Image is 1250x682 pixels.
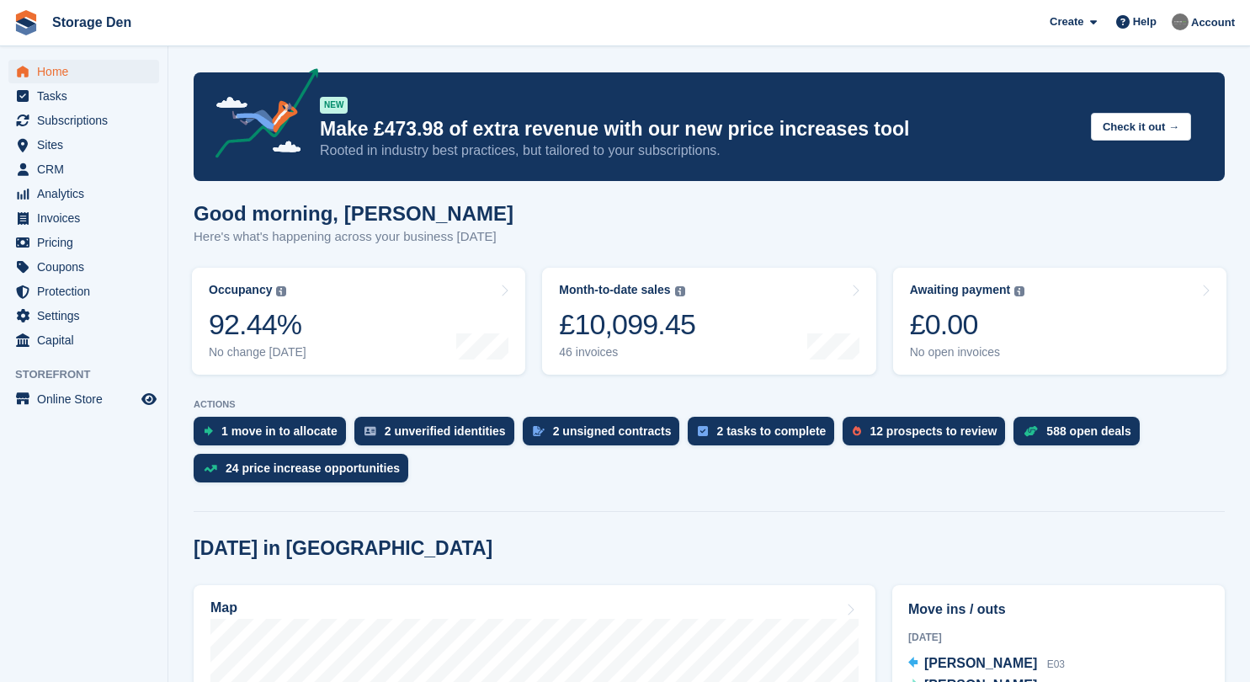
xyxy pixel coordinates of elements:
[1046,424,1130,438] div: 588 open deals
[910,283,1011,297] div: Awaiting payment
[559,283,670,297] div: Month-to-date sales
[37,206,138,230] span: Invoices
[194,454,417,491] a: 24 price increase opportunities
[37,109,138,132] span: Subscriptions
[385,424,506,438] div: 2 unverified identities
[139,389,159,409] a: Preview store
[194,227,513,247] p: Here's what's happening across your business [DATE]
[37,304,138,328] span: Settings
[364,426,376,436] img: verify_identity-adf6edd0f0f0b5bbfe63781bf79b02c33cf7c696d77639b501bdc392416b5a36.svg
[37,231,138,254] span: Pricing
[354,417,523,454] a: 2 unverified identities
[533,426,545,436] img: contract_signature_icon-13c848040528278c33f63329250d36e43548de30e8caae1d1a13099fd9432cc5.svg
[37,387,138,411] span: Online Store
[209,307,306,342] div: 92.44%
[843,417,1013,454] a: 12 prospects to review
[688,417,843,454] a: 2 tasks to complete
[559,307,695,342] div: £10,099.45
[37,280,138,303] span: Protection
[8,157,159,181] a: menu
[908,653,1065,675] a: [PERSON_NAME] E03
[37,255,138,279] span: Coupons
[226,461,400,475] div: 24 price increase opportunities
[210,600,237,615] h2: Map
[8,280,159,303] a: menu
[910,307,1025,342] div: £0.00
[908,599,1209,620] h2: Move ins / outs
[8,387,159,411] a: menu
[192,268,525,375] a: Occupancy 92.44% No change [DATE]
[8,328,159,352] a: menu
[853,426,861,436] img: prospect-51fa495bee0391a8d652442698ab0144808aea92771e9ea1ae160a38d050c398.svg
[209,283,272,297] div: Occupancy
[1050,13,1083,30] span: Create
[542,268,875,375] a: Month-to-date sales £10,099.45 46 invoices
[15,366,168,383] span: Storefront
[870,424,997,438] div: 12 prospects to review
[716,424,826,438] div: 2 tasks to complete
[8,133,159,157] a: menu
[209,345,306,360] div: No change [DATE]
[1191,14,1235,31] span: Account
[37,84,138,108] span: Tasks
[8,206,159,230] a: menu
[45,8,138,36] a: Storage Den
[320,141,1077,160] p: Rooted in industry best practices, but tailored to your subscriptions.
[675,286,685,296] img: icon-info-grey-7440780725fd019a000dd9b08b2336e03edf1995a4989e88bcd33f0948082b44.svg
[37,182,138,205] span: Analytics
[8,109,159,132] a: menu
[523,417,689,454] a: 2 unsigned contracts
[8,84,159,108] a: menu
[1172,13,1189,30] img: Brian Barbour
[893,268,1226,375] a: Awaiting payment £0.00 No open invoices
[1024,425,1038,437] img: deal-1b604bf984904fb50ccaf53a9ad4b4a5d6e5aea283cecdc64d6e3604feb123c2.svg
[908,630,1209,645] div: [DATE]
[8,182,159,205] a: menu
[37,133,138,157] span: Sites
[194,417,354,454] a: 1 move in to allocate
[1047,658,1065,670] span: E03
[1014,286,1024,296] img: icon-info-grey-7440780725fd019a000dd9b08b2336e03edf1995a4989e88bcd33f0948082b44.svg
[8,60,159,83] a: menu
[13,10,39,35] img: stora-icon-8386f47178a22dfd0bd8f6a31ec36ba5ce8667c1dd55bd0f319d3a0aa187defe.svg
[1091,113,1191,141] button: Check it out →
[194,537,492,560] h2: [DATE] in [GEOGRAPHIC_DATA]
[276,286,286,296] img: icon-info-grey-7440780725fd019a000dd9b08b2336e03edf1995a4989e88bcd33f0948082b44.svg
[320,97,348,114] div: NEW
[553,424,672,438] div: 2 unsigned contracts
[910,345,1025,360] div: No open invoices
[37,157,138,181] span: CRM
[194,202,513,225] h1: Good morning, [PERSON_NAME]
[8,231,159,254] a: menu
[221,424,338,438] div: 1 move in to allocate
[320,117,1077,141] p: Make £473.98 of extra revenue with our new price increases tool
[37,60,138,83] span: Home
[1133,13,1157,30] span: Help
[1013,417,1147,454] a: 588 open deals
[698,426,708,436] img: task-75834270c22a3079a89374b754ae025e5fb1db73e45f91037f5363f120a921f8.svg
[8,304,159,328] a: menu
[201,68,319,164] img: price-adjustments-announcement-icon-8257ccfd72463d97f412b2fc003d46551f7dbcb40ab6d574587a9cd5c0d94...
[204,465,217,472] img: price_increase_opportunities-93ffe204e8149a01c8c9dc8f82e8f89637d9d84a8eef4429ea346261dce0b2c0.svg
[924,656,1037,670] span: [PERSON_NAME]
[194,399,1225,410] p: ACTIONS
[559,345,695,360] div: 46 invoices
[204,426,213,436] img: move_ins_to_allocate_icon-fdf77a2bb77ea45bf5b3d319d69a93e2d87916cf1d5bf7949dd705db3b84f3ca.svg
[8,255,159,279] a: menu
[37,328,138,352] span: Capital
